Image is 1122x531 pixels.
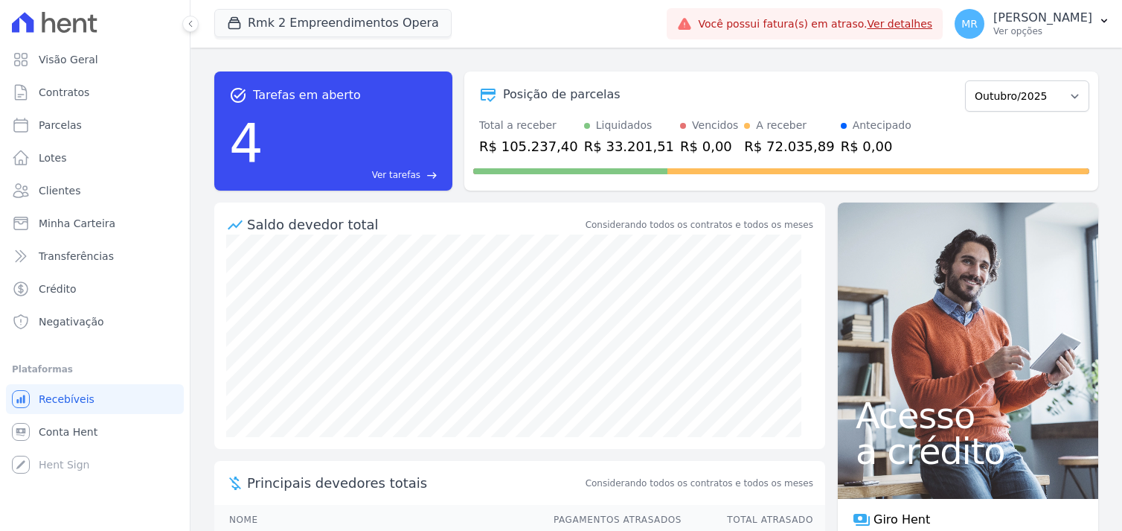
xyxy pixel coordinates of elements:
span: Lotes [39,150,67,165]
span: Visão Geral [39,52,98,67]
span: Parcelas [39,118,82,133]
div: Liquidados [596,118,653,133]
a: Parcelas [6,110,184,140]
button: Rmk 2 Empreendimentos Opera [214,9,452,37]
a: Lotes [6,143,184,173]
div: Antecipado [853,118,911,133]
span: MR [961,19,978,29]
span: Negativação [39,314,104,329]
a: Negativação [6,307,184,337]
span: Transferências [39,249,114,264]
a: Ver tarefas east [269,168,437,182]
span: Considerando todos os contratos e todos os meses [586,477,813,490]
a: Visão Geral [6,45,184,74]
button: MR [PERSON_NAME] Ver opções [943,3,1122,45]
span: Crédito [39,282,77,296]
span: Acesso [856,398,1080,433]
div: Plataformas [12,360,178,378]
span: Conta Hent [39,425,97,439]
span: Principais devedores totais [247,473,583,493]
div: R$ 0,00 [841,136,911,156]
a: Minha Carteira [6,209,184,238]
span: Recebíveis [39,392,94,407]
a: Contratos [6,77,184,107]
div: A receber [756,118,807,133]
span: east [426,170,437,181]
span: Ver tarefas [372,168,420,182]
div: R$ 33.201,51 [584,136,674,156]
div: R$ 105.237,40 [479,136,578,156]
span: Você possui fatura(s) em atraso. [698,16,932,32]
p: Ver opções [993,25,1092,37]
span: Tarefas em aberto [253,86,361,104]
a: Transferências [6,241,184,271]
div: Saldo devedor total [247,214,583,235]
div: 4 [229,104,263,182]
span: task_alt [229,86,247,104]
div: Total a receber [479,118,578,133]
a: Ver detalhes [868,18,933,30]
div: R$ 0,00 [680,136,738,156]
div: Considerando todos os contratos e todos os meses [586,218,813,232]
span: a crédito [856,433,1080,469]
div: Vencidos [692,118,738,133]
a: Crédito [6,274,184,304]
a: Recebíveis [6,384,184,414]
a: Conta Hent [6,417,184,447]
span: Contratos [39,85,89,100]
div: R$ 72.035,89 [744,136,834,156]
span: Minha Carteira [39,216,115,231]
span: Clientes [39,183,80,198]
div: Posição de parcelas [503,86,621,104]
p: [PERSON_NAME] [993,10,1092,25]
span: Giro Hent [873,511,930,529]
a: Clientes [6,176,184,206]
